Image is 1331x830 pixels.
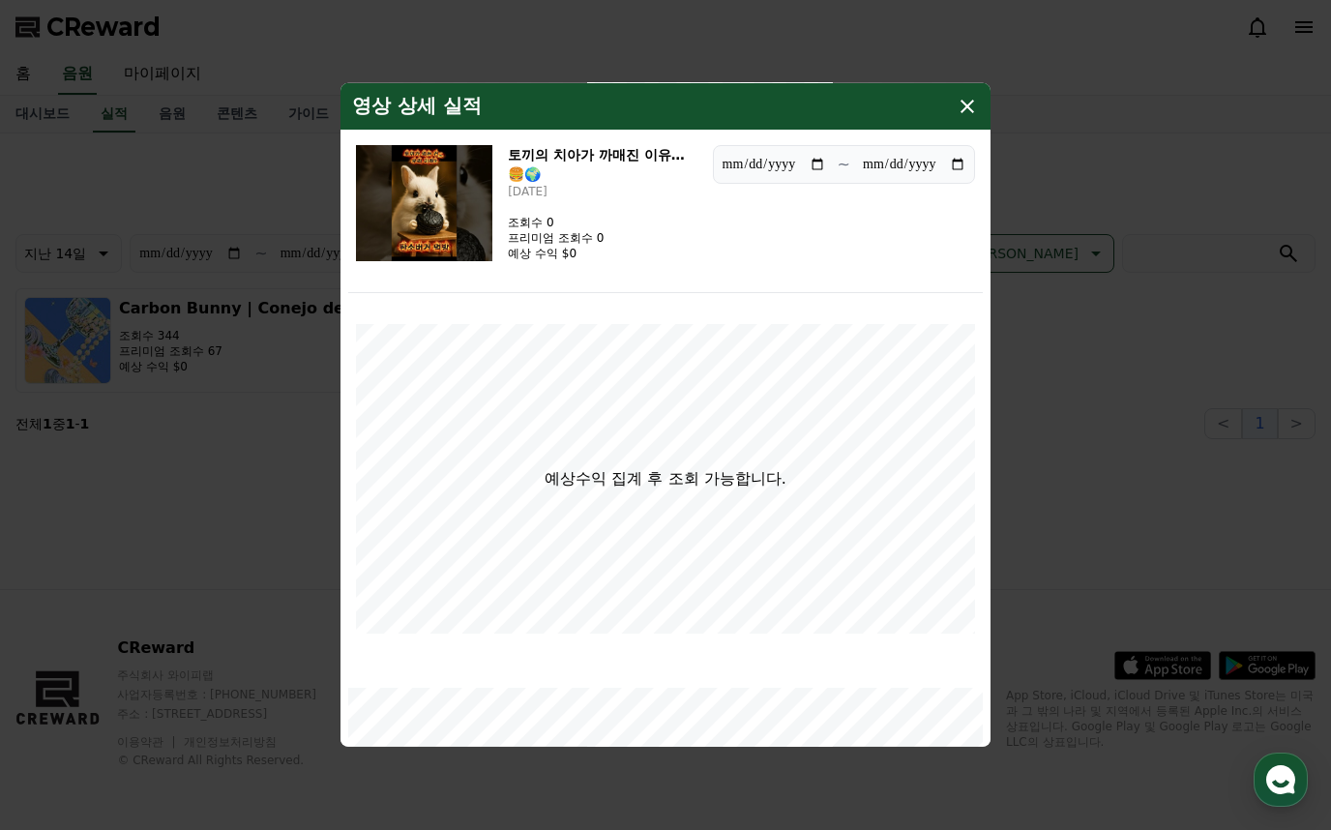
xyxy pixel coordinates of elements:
span: 설정 [299,642,322,658]
p: 조회수 0 [508,215,604,230]
span: 대화 [177,643,200,659]
a: 대화 [128,613,250,662]
p: 프리미엄 조회수 0 [508,230,604,246]
p: 예상수익 집계 후 조회 가능합니다. [545,467,785,490]
h4: 영상 상세 실적 [352,95,482,118]
img: 토끼의 치아가 까매진 이유… 🍔🌍 [356,145,492,261]
p: ~ [838,153,850,176]
p: [DATE] [508,184,696,199]
div: modal [340,83,991,747]
a: 홈 [6,613,128,662]
p: 예상 수익 $0 [508,246,604,261]
h3: 토끼의 치아가 까매진 이유… 🍔🌍 [508,145,696,184]
span: 홈 [61,642,73,658]
a: 설정 [250,613,371,662]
